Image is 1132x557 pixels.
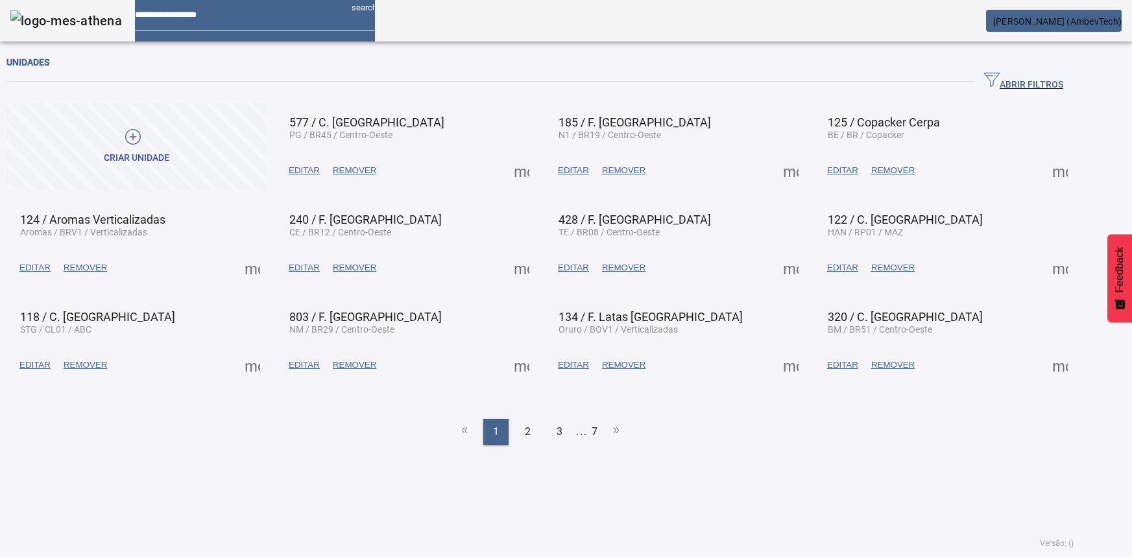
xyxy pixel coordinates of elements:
[865,159,921,182] button: REMOVER
[557,424,562,440] span: 3
[282,159,326,182] button: EDITAR
[558,164,589,177] span: EDITAR
[525,424,531,440] span: 2
[596,353,652,377] button: REMOVER
[827,261,858,274] span: EDITAR
[828,130,904,140] span: BE / BR / Copacker
[871,164,915,177] span: REMOVER
[559,115,711,129] span: 185 / F. [GEOGRAPHIC_DATA]
[289,213,442,226] span: 240 / F. [GEOGRAPHIC_DATA]
[13,353,57,377] button: EDITAR
[779,353,802,377] button: Mais
[828,213,983,226] span: 122 / C. [GEOGRAPHIC_DATA]
[289,310,442,324] span: 803 / F. [GEOGRAPHIC_DATA]
[510,353,533,377] button: Mais
[289,324,394,335] span: NM / BR29 / Centro-Oeste
[602,359,645,372] span: REMOVER
[602,261,645,274] span: REMOVER
[326,159,383,182] button: REMOVER
[510,159,533,182] button: Mais
[13,256,57,279] button: EDITAR
[326,256,383,279] button: REMOVER
[6,103,266,191] button: Criar unidade
[10,10,122,31] img: logo-mes-athena
[333,261,376,274] span: REMOVER
[827,164,858,177] span: EDITAR
[104,152,169,165] div: Criar unidade
[1114,247,1126,292] span: Feedback
[282,353,326,377] button: EDITAR
[241,353,264,377] button: Mais
[1048,159,1072,182] button: Mais
[1048,256,1072,279] button: Mais
[551,353,596,377] button: EDITAR
[289,261,320,274] span: EDITAR
[6,57,49,67] span: Unidades
[559,130,661,140] span: N1 / BR19 / Centro-Oeste
[57,256,114,279] button: REMOVER
[559,310,743,324] span: 134 / F. Latas [GEOGRAPHIC_DATA]
[559,324,678,335] span: Oruro / BOV1 / Verticalizadas
[592,419,597,445] li: 7
[559,213,711,226] span: 428 / F. [GEOGRAPHIC_DATA]
[20,310,175,324] span: 118 / C. [GEOGRAPHIC_DATA]
[596,159,652,182] button: REMOVER
[20,227,147,237] span: Aromas / BRV1 / Verticalizadas
[19,261,51,274] span: EDITAR
[326,353,383,377] button: REMOVER
[779,256,802,279] button: Mais
[20,324,91,335] span: STG / CL01 / ABC
[821,353,865,377] button: EDITAR
[821,256,865,279] button: EDITAR
[333,359,376,372] span: REMOVER
[865,256,921,279] button: REMOVER
[575,419,588,445] li: ...
[558,359,589,372] span: EDITAR
[289,359,320,372] span: EDITAR
[871,359,915,372] span: REMOVER
[289,115,444,129] span: 577 / C. [GEOGRAPHIC_DATA]
[827,359,858,372] span: EDITAR
[289,164,320,177] span: EDITAR
[865,353,921,377] button: REMOVER
[559,227,660,237] span: TE / BR08 / Centro-Oeste
[1048,353,1072,377] button: Mais
[828,310,983,324] span: 320 / C. [GEOGRAPHIC_DATA]
[1040,539,1074,548] span: Versão: ()
[551,159,596,182] button: EDITAR
[19,359,51,372] span: EDITAR
[1107,234,1132,322] button: Feedback - Mostrar pesquisa
[596,256,652,279] button: REMOVER
[282,256,326,279] button: EDITAR
[993,16,1122,27] span: [PERSON_NAME] (AmbevTech)
[558,261,589,274] span: EDITAR
[57,353,114,377] button: REMOVER
[289,130,392,140] span: PG / BR45 / Centro-Oeste
[602,164,645,177] span: REMOVER
[828,324,932,335] span: BM / BR51 / Centro-Oeste
[821,159,865,182] button: EDITAR
[974,70,1074,93] button: ABRIR FILTROS
[64,261,107,274] span: REMOVER
[828,227,903,237] span: HAN / RP01 / MAZ
[20,213,165,226] span: 124 / Aromas Verticalizadas
[828,115,940,129] span: 125 / Copacker Cerpa
[984,72,1063,91] span: ABRIR FILTROS
[64,359,107,372] span: REMOVER
[551,256,596,279] button: EDITAR
[241,256,264,279] button: Mais
[289,227,391,237] span: CE / BR12 / Centro-Oeste
[510,256,533,279] button: Mais
[333,164,376,177] span: REMOVER
[871,261,915,274] span: REMOVER
[779,159,802,182] button: Mais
